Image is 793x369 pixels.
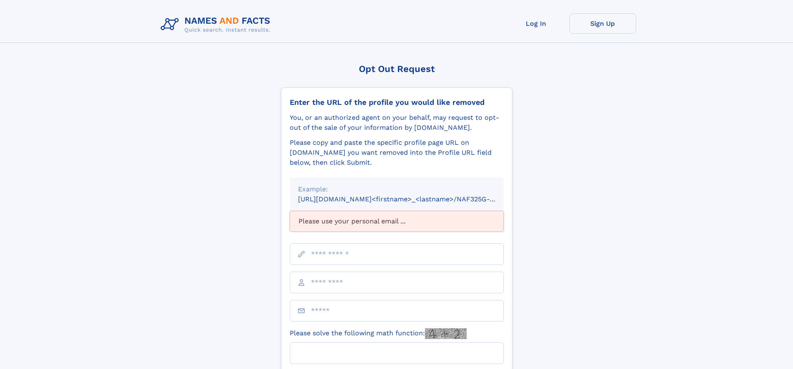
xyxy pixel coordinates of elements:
div: Enter the URL of the profile you would like removed [290,98,504,107]
a: Log In [503,13,569,34]
div: Please copy and paste the specific profile page URL on [DOMAIN_NAME] you want removed into the Pr... [290,138,504,168]
a: Sign Up [569,13,636,34]
small: [URL][DOMAIN_NAME]<firstname>_<lastname>/NAF325G-xxxxxxxx [298,195,520,203]
div: You, or an authorized agent on your behalf, may request to opt-out of the sale of your informatio... [290,113,504,133]
div: Opt Out Request [281,64,512,74]
label: Please solve the following math function: [290,328,467,339]
div: Example: [298,184,495,194]
div: Please use your personal email ... [290,211,504,232]
img: Logo Names and Facts [157,13,277,36]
